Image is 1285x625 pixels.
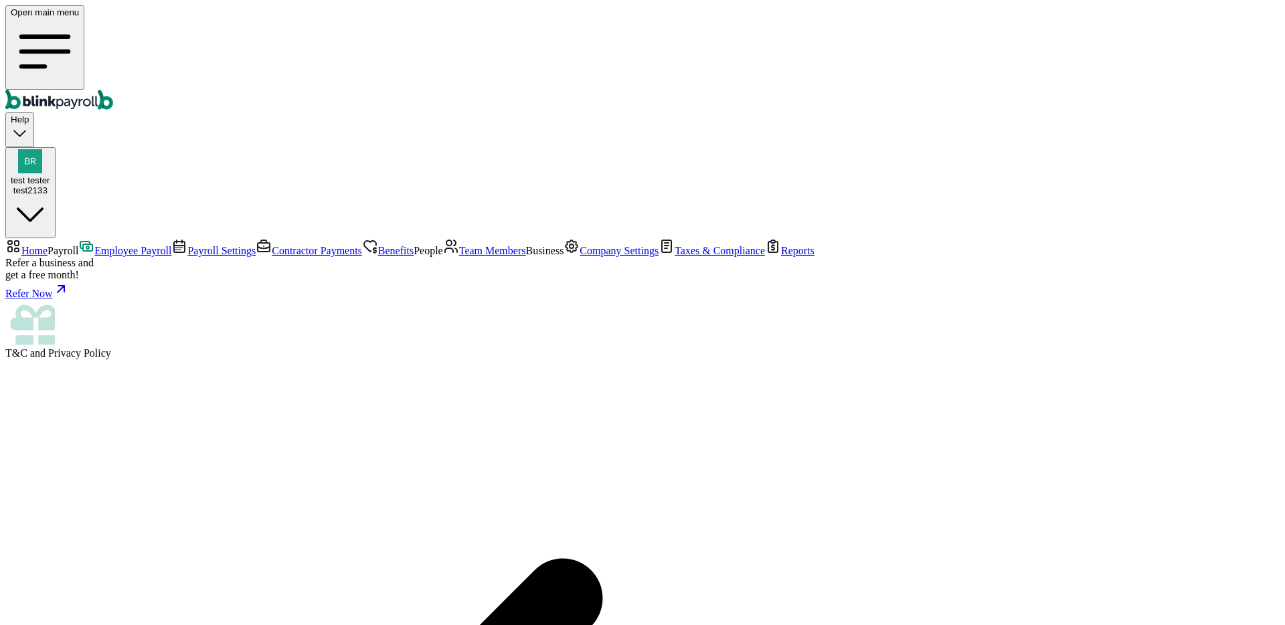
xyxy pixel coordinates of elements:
[659,245,765,256] a: Taxes & Compliance
[5,112,34,147] button: Help
[171,245,256,256] a: Payroll Settings
[459,245,526,256] span: Team Members
[11,175,50,185] span: test tester
[272,245,362,256] span: Contractor Payments
[187,245,256,256] span: Payroll Settings
[5,347,27,359] span: T&C
[21,245,48,256] span: Home
[5,281,1280,300] a: Refer Now
[1055,480,1285,625] iframe: Chat Widget
[5,245,48,256] a: Home
[11,7,79,17] span: Open main menu
[94,245,171,256] span: Employee Payroll
[78,245,171,256] a: Employee Payroll
[5,238,1280,359] nav: Sidebar
[5,5,84,90] button: Open main menu
[580,245,659,256] span: Company Settings
[564,245,659,256] a: Company Settings
[765,245,815,256] a: Reports
[525,245,564,256] span: Business
[362,245,414,256] a: Benefits
[11,114,29,124] span: Help
[675,245,765,256] span: Taxes & Compliance
[11,185,50,195] div: test2133
[414,245,443,256] span: People
[443,245,526,256] a: Team Members
[5,347,111,359] span: and
[5,257,1280,281] div: Refer a business and get a free month!
[256,245,362,256] a: Contractor Payments
[781,245,815,256] span: Reports
[48,245,78,256] span: Payroll
[5,5,1280,112] nav: Global
[48,347,111,359] span: Privacy Policy
[378,245,414,256] span: Benefits
[5,147,56,239] button: test testertest2133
